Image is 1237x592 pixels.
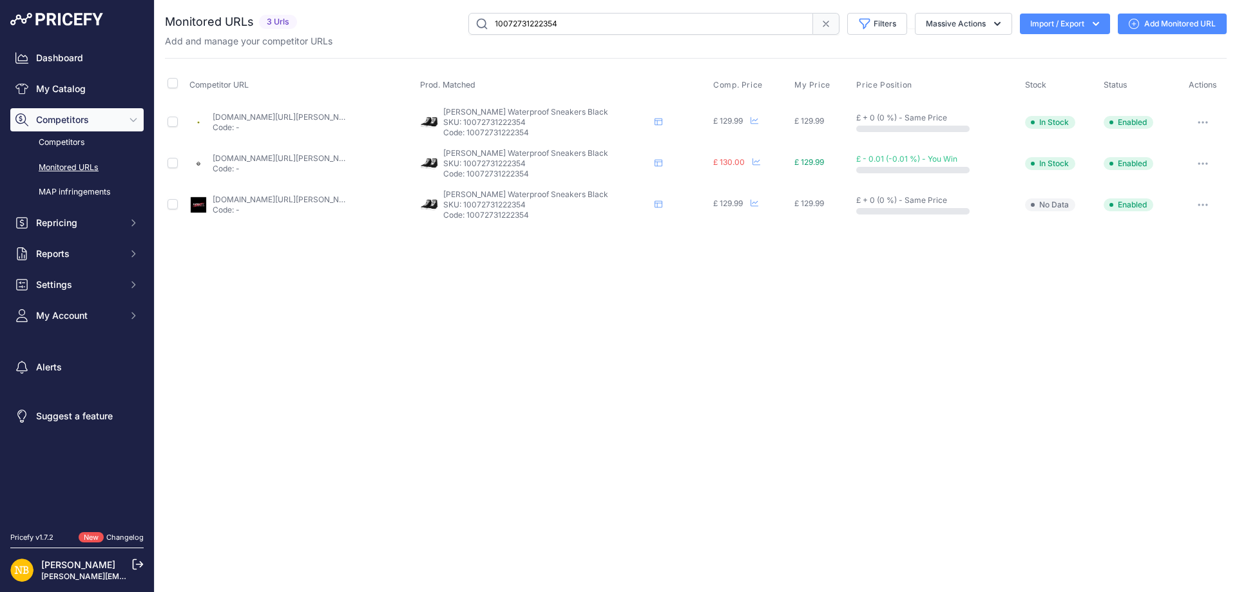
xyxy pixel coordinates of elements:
[1118,14,1227,34] a: Add Monitored URL
[10,181,144,204] a: MAP infringements
[443,117,649,128] p: SKU: 10072731222354
[443,189,608,199] span: [PERSON_NAME] Waterproof Sneakers Black
[713,198,743,208] span: £ 129.99
[10,13,103,26] img: Pricefy Logo
[10,157,144,179] a: Monitored URLs
[10,356,144,379] a: Alerts
[165,35,332,48] p: Add and manage your competitor URLs
[1025,198,1075,211] span: No Data
[36,113,120,126] span: Competitors
[1020,14,1110,34] button: Import / Export
[856,195,947,205] span: £ + 0 (0 %) - Same Price
[165,13,254,31] h2: Monitored URLs
[10,405,144,428] a: Suggest a feature
[10,77,144,100] a: My Catalog
[856,80,912,90] span: Price Position
[443,210,649,220] p: Code: 10072731222354
[1104,80,1127,90] span: Status
[1104,198,1153,211] span: Enabled
[1189,80,1217,90] span: Actions
[189,80,249,90] span: Competitor URL
[1104,116,1153,129] span: Enabled
[713,116,743,126] span: £ 129.99
[36,216,120,229] span: Repricing
[443,107,608,117] span: [PERSON_NAME] Waterproof Sneakers Black
[856,113,947,122] span: £ + 0 (0 %) - Same Price
[10,242,144,265] button: Reports
[794,80,833,90] button: My Price
[10,532,53,543] div: Pricefy v1.7.2
[443,200,649,210] p: SKU: 10072731222354
[443,128,649,138] p: Code: 10072731222354
[443,169,649,179] p: Code: 10072731222354
[847,13,907,35] button: Filters
[713,80,765,90] button: Comp. Price
[915,13,1012,35] button: Massive Actions
[420,80,475,90] span: Prod. Matched
[10,46,144,517] nav: Sidebar
[794,80,830,90] span: My Price
[41,571,240,581] a: [PERSON_NAME][EMAIL_ADDRESS][DOMAIN_NAME]
[468,13,813,35] input: Search
[443,158,649,169] p: SKU: 10072731222354
[794,157,824,167] span: £ 129.99
[10,108,144,131] button: Competitors
[1025,80,1046,90] span: Stock
[794,198,824,208] span: £ 129.99
[213,205,347,215] p: Code: -
[1025,116,1075,129] span: In Stock
[79,532,104,543] span: New
[213,122,347,133] p: Code: -
[10,46,144,70] a: Dashboard
[41,559,115,570] a: [PERSON_NAME]
[794,116,824,126] span: £ 129.99
[36,247,120,260] span: Reports
[443,148,608,158] span: [PERSON_NAME] Waterproof Sneakers Black
[10,211,144,234] button: Repricing
[713,157,745,167] span: £ 130.00
[36,278,120,291] span: Settings
[1025,157,1075,170] span: In Stock
[1104,157,1153,170] span: Enabled
[713,80,763,90] span: Comp. Price
[213,195,358,204] a: [DOMAIN_NAME][URL][PERSON_NAME]
[213,164,347,174] p: Code: -
[10,131,144,154] a: Competitors
[10,304,144,327] button: My Account
[213,112,358,122] a: [DOMAIN_NAME][URL][PERSON_NAME]
[10,273,144,296] button: Settings
[106,533,144,542] a: Changelog
[36,309,120,322] span: My Account
[213,153,358,163] a: [DOMAIN_NAME][URL][PERSON_NAME]
[259,15,297,30] span: 3 Urls
[856,80,914,90] button: Price Position
[856,154,957,164] span: £ - 0.01 (-0.01 %) - You Win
